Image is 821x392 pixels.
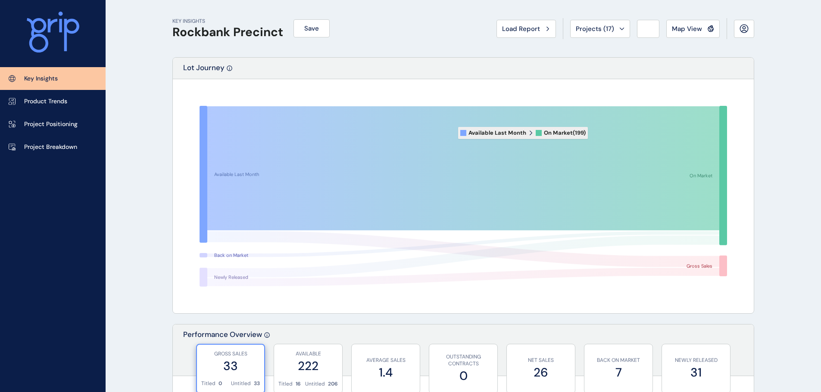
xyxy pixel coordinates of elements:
label: 1.4 [356,364,415,381]
p: Performance Overview [183,330,262,376]
label: 26 [511,364,571,381]
p: NET SALES [511,357,571,364]
p: AVERAGE SALES [356,357,415,364]
span: Save [304,24,319,33]
p: 16 [296,380,301,388]
p: Product Trends [24,97,67,106]
span: Load Report [502,25,540,33]
label: 0 [434,367,493,384]
button: Projects (17) [570,20,630,38]
label: 31 [666,364,726,381]
p: 206 [328,380,338,388]
p: Untitled [231,380,251,387]
p: Lot Journey [183,63,225,79]
p: GROSS SALES [201,350,260,358]
h1: Rockbank Precinct [172,25,283,40]
p: AVAILABLE [278,350,338,358]
p: OUTSTANDING CONTRACTS [434,353,493,368]
p: 33 [254,380,260,387]
p: NEWLY RELEASED [666,357,726,364]
p: BACK ON MARKET [589,357,648,364]
p: 0 [219,380,222,387]
p: Titled [201,380,215,387]
label: 33 [201,358,260,374]
p: Untitled [305,380,325,388]
p: KEY INSIGHTS [172,18,283,25]
p: Project Positioning [24,120,78,129]
p: Titled [278,380,293,388]
label: 7 [589,364,648,381]
p: Key Insights [24,74,58,83]
label: 222 [278,358,338,374]
button: Load Report [496,20,556,38]
span: Map View [672,25,702,33]
p: Project Breakdown [24,143,77,151]
button: Map View [666,20,720,38]
span: Projects ( 17 ) [576,25,614,33]
button: Save [293,19,330,37]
